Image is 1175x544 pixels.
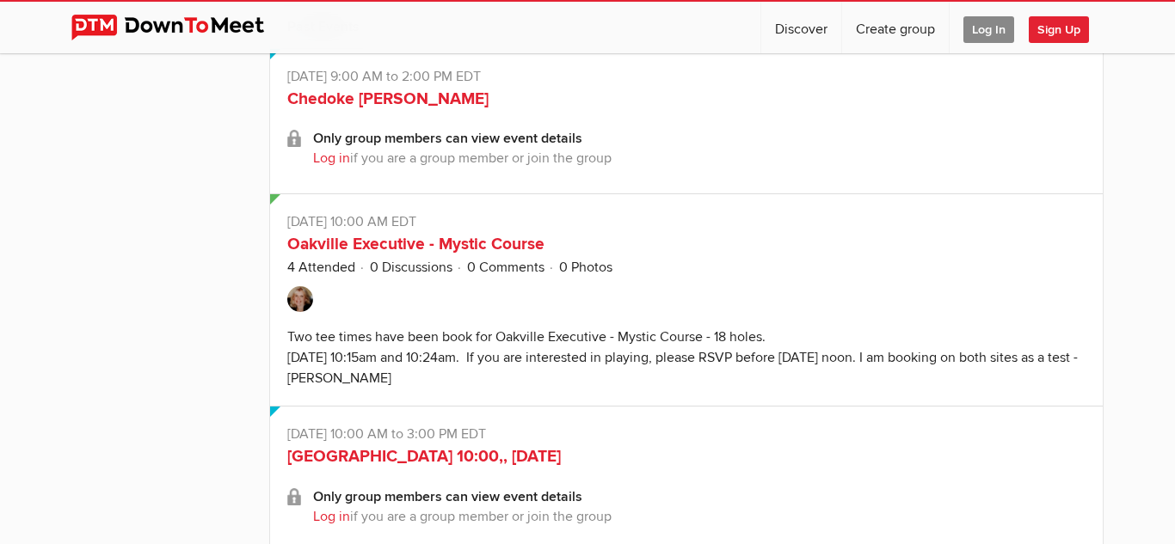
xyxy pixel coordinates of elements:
[287,66,1086,87] p: [DATE] 9:00 AM to 2:00 PM EDT
[761,2,841,53] a: Discover
[287,259,355,276] a: 4 Attended
[1029,16,1089,43] span: Sign Up
[313,129,582,148] b: Only group members can view event details
[287,286,313,312] img: Caroline Nesbitt
[950,2,1028,53] a: Log In
[467,259,544,276] a: 0 Comments
[287,424,1086,444] p: [DATE] 10:00 AM to 3:00 PM EDT
[287,234,544,254] a: Oakville Executive - Mystic Course
[287,89,489,109] a: Chedoke [PERSON_NAME]
[963,16,1014,43] span: Log In
[287,211,1086,232] p: [DATE] 10:00 AM EDT
[1029,2,1103,53] a: Sign Up
[287,446,561,467] a: [GEOGRAPHIC_DATA] 10:00,, [DATE]
[313,149,1086,168] p: if you are a group member or join the group
[559,259,612,276] a: 0 Photos
[842,2,949,53] a: Create group
[287,328,1078,387] div: Two tee times have been book for Oakville Executive - Mystic Course - 18 holes. [DATE] 10:15am an...
[313,487,582,506] b: Only group members can view event details
[370,259,452,276] a: 0 Discussions
[313,150,350,167] a: Log in
[313,508,350,525] a: Log in
[71,15,291,40] img: DownToMeet
[313,507,1086,526] p: if you are a group member or join the group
